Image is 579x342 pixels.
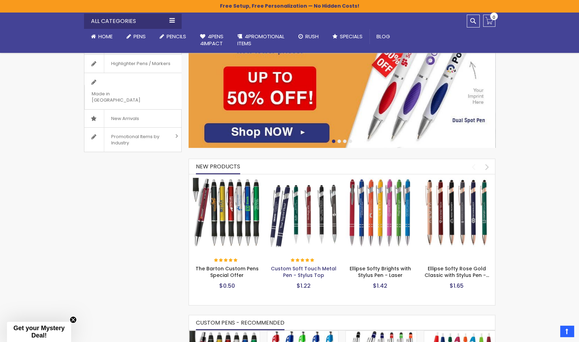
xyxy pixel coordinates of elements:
a: Blog [370,29,397,44]
a: Made in [GEOGRAPHIC_DATA] [84,73,181,109]
span: New Arrivals [104,110,146,128]
a: Avenir® Custom Soft Grip Advertising Pens [267,331,338,336]
span: Made in [GEOGRAPHIC_DATA] [84,85,164,109]
img: Custom Soft Touch Metal Pen - Stylus Top [269,178,338,247]
a: Custom Soft Touch Metal Pen - Stylus Top [271,265,336,279]
a: Specials [326,29,370,44]
img: The Barton Custom Pens Special Offer [192,178,262,247]
span: Get your Mystery Deal! [13,325,64,339]
a: The Barton Custom Pens Special Offer [192,177,262,183]
a: Ellipse Softy Brights with Stylus Pen - Laser [345,177,415,183]
a: Celeste Soft Touch Metal Pens With Stylus - Special Offer [346,331,417,336]
span: Home [98,33,113,40]
a: Home [84,29,120,44]
span: 4Pens 4impact [200,33,223,47]
div: Get your Mystery Deal!Close teaser [7,322,71,342]
button: Close teaser [70,316,77,323]
a: Highlighter Pens / Markers [84,55,181,73]
span: 0 [493,14,495,21]
span: Blog [376,33,390,40]
a: Rush [291,29,326,44]
img: Ellipse Softy Rose Gold Classic with Stylus Pen - Silver Laser [422,178,492,247]
span: $0.50 [219,282,235,290]
span: Highlighter Pens / Markers [104,55,177,73]
span: Rush [305,33,319,40]
a: Pens [120,29,153,44]
span: $1.22 [297,282,311,290]
a: The Barton Custom Pens Special Offer [189,331,260,336]
span: $1.42 [373,282,387,290]
a: 0 [483,15,495,27]
a: 4Pens4impact [193,29,230,51]
div: All Categories [84,14,182,29]
a: Pencils [153,29,193,44]
span: CUSTOM PENS - RECOMMENDED [196,319,284,327]
span: Specials [340,33,363,40]
a: Promotional Items by Industry [84,128,181,152]
a: Custom Soft Touch Metal Pen - Stylus Top [269,177,338,183]
a: Ellipse Softy Rose Gold Classic with Stylus Pen -… [425,265,489,279]
div: 100% [214,258,238,263]
img: Ellipse Softy Brights with Stylus Pen - Laser [345,178,415,247]
a: 4PROMOTIONALITEMS [230,29,291,51]
span: $1.65 [450,282,464,290]
span: Promotional Items by Industry [104,128,173,152]
span: Pens [134,33,146,40]
a: The Barton Custom Pens Special Offer [196,265,259,279]
div: 100% [291,258,315,263]
span: 4PROMOTIONAL ITEMS [237,33,284,47]
a: Ellipse Softy Rose Gold Classic with Stylus Pen - Silver Laser [422,177,492,183]
div: next [481,161,493,173]
span: New Products [196,162,240,170]
div: prev [467,161,480,173]
a: New Arrivals [84,110,181,128]
span: Pencils [167,33,186,40]
a: Ellipse Softy Brights with Stylus Pen - Laser [349,265,411,279]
